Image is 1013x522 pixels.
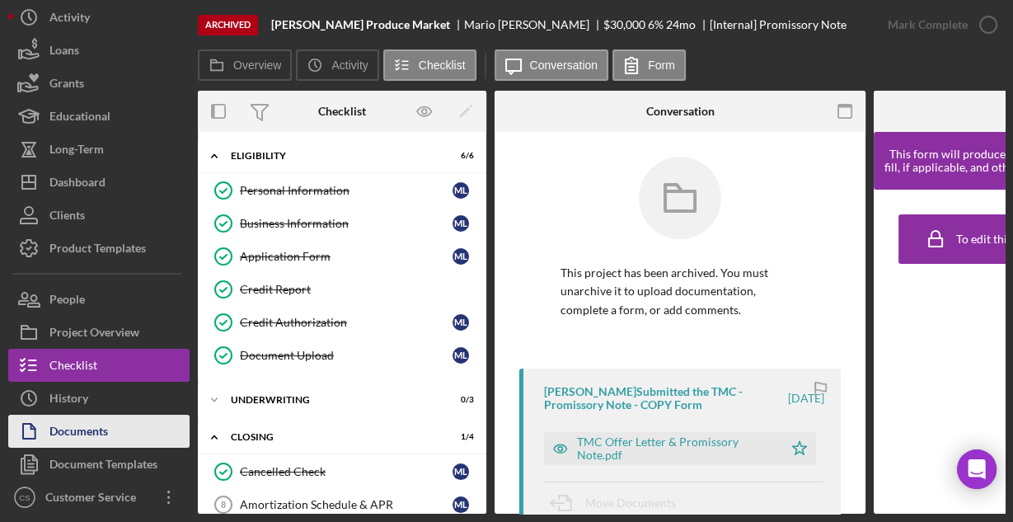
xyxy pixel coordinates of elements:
[240,283,477,296] div: Credit Report
[453,463,469,480] div: M L
[8,67,190,100] button: Grants
[206,174,478,207] a: Personal InformationML
[544,432,816,465] button: TMC Offer Letter & Promissory Note.pdf
[240,498,453,511] div: Amortization Schedule & APR
[49,448,157,485] div: Document Templates
[296,49,378,81] button: Activity
[49,67,84,104] div: Grants
[41,481,148,518] div: Customer Service
[49,415,108,452] div: Documents
[383,49,476,81] button: Checklist
[231,395,433,405] div: Underwriting
[648,18,664,31] div: 6 %
[560,264,800,319] p: This project has been archived. You must unarchive it to upload documentation, complete a form, o...
[453,215,469,232] div: M L
[8,133,190,166] button: Long-Term
[8,1,190,34] button: Activity
[233,59,281,72] label: Overview
[453,496,469,513] div: M L
[8,199,190,232] button: Clients
[206,273,478,306] a: Credit Report
[49,382,88,419] div: History
[8,316,190,349] button: Project Overview
[240,349,453,362] div: Document Upload
[8,382,190,415] button: History
[49,166,106,203] div: Dashboard
[612,49,686,81] button: Form
[206,339,478,372] a: Document UploadML
[453,314,469,331] div: M L
[206,207,478,240] a: Business InformationML
[206,306,478,339] a: Credit AuthorizationML
[8,349,190,382] button: Checklist
[8,166,190,199] button: Dashboard
[544,385,786,411] div: [PERSON_NAME] Submitted the TMC - Promissory Note - COPY Form
[8,448,190,481] button: Document Templates
[444,151,474,161] div: 6 / 6
[495,49,609,81] button: Conversation
[49,199,85,236] div: Clients
[530,59,598,72] label: Conversation
[240,184,453,197] div: Personal Information
[240,250,453,263] div: Application Form
[453,347,469,364] div: M L
[206,488,478,521] a: 8Amortization Schedule & APRML
[49,100,110,137] div: Educational
[888,8,968,41] div: Mark Complete
[19,493,30,502] text: CS
[271,18,450,31] b: [PERSON_NAME] Produce Market
[8,100,190,133] button: Educational
[453,248,469,265] div: M L
[577,435,775,462] div: TMC Offer Letter & Promissory Note.pdf
[444,395,474,405] div: 0 / 3
[419,59,466,72] label: Checklist
[49,283,85,320] div: People
[444,432,474,442] div: 1 / 4
[240,316,453,329] div: Credit Authorization
[8,481,190,514] button: CSCustomer Service
[8,232,190,265] button: Product Templates
[331,59,368,72] label: Activity
[198,49,292,81] button: Overview
[666,18,696,31] div: 24 mo
[8,415,190,448] button: Documents
[646,105,715,118] div: Conversation
[603,18,645,31] div: $30,000
[453,182,469,199] div: M L
[8,283,190,316] button: People
[206,455,478,488] a: Cancelled CheckML
[648,59,675,72] label: Form
[206,240,478,273] a: Application FormML
[198,15,258,35] div: Archived
[318,105,366,118] div: Checklist
[231,151,433,161] div: Eligibility
[231,432,433,442] div: Closing
[49,316,139,353] div: Project Overview
[49,349,97,386] div: Checklist
[240,465,453,478] div: Cancelled Check
[710,18,847,31] div: [Internal] Promissory Note
[240,217,453,230] div: Business Information
[957,449,997,489] div: Open Intercom Messenger
[585,496,676,510] span: Move Documents
[49,34,79,71] div: Loans
[49,1,90,38] div: Activity
[788,392,824,405] time: 2024-04-04 23:23
[49,133,104,170] div: Long-Term
[221,500,226,510] tspan: 8
[8,34,190,67] button: Loans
